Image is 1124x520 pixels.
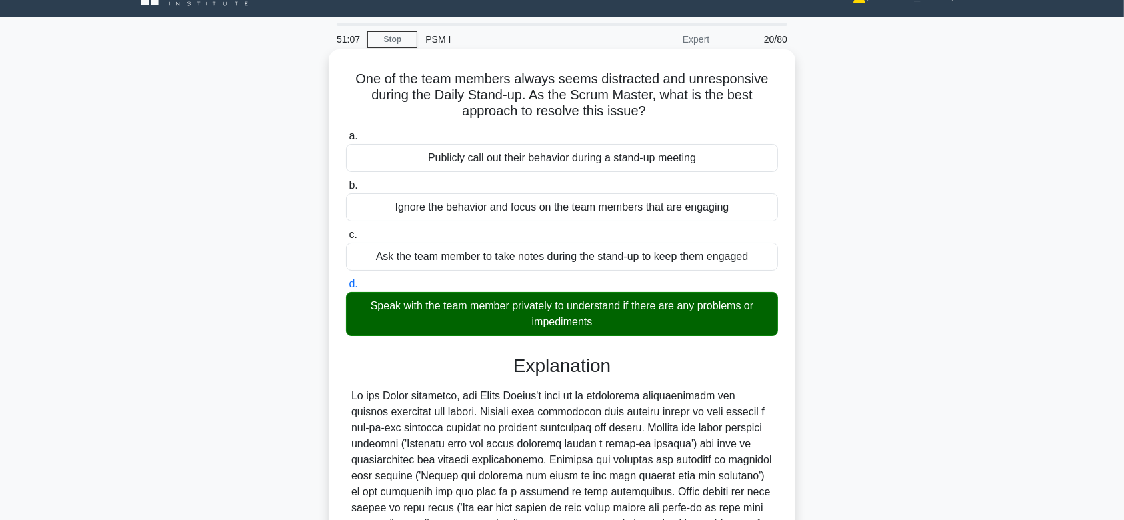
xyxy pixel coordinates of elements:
[346,292,778,336] div: Speak with the team member privately to understand if there are any problems or impediments
[349,130,357,141] span: a.
[349,278,357,289] span: d.
[417,26,601,53] div: PSM I
[367,31,417,48] a: Stop
[717,26,795,53] div: 20/80
[601,26,717,53] div: Expert
[346,144,778,172] div: Publicly call out their behavior during a stand-up meeting
[354,355,770,377] h3: Explanation
[349,179,357,191] span: b.
[346,243,778,271] div: Ask the team member to take notes during the stand-up to keep them engaged
[329,26,367,53] div: 51:07
[345,71,779,120] h5: One of the team members always seems distracted and unresponsive during the Daily Stand-up. As th...
[346,193,778,221] div: Ignore the behavior and focus on the team members that are engaging
[349,229,357,240] span: c.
